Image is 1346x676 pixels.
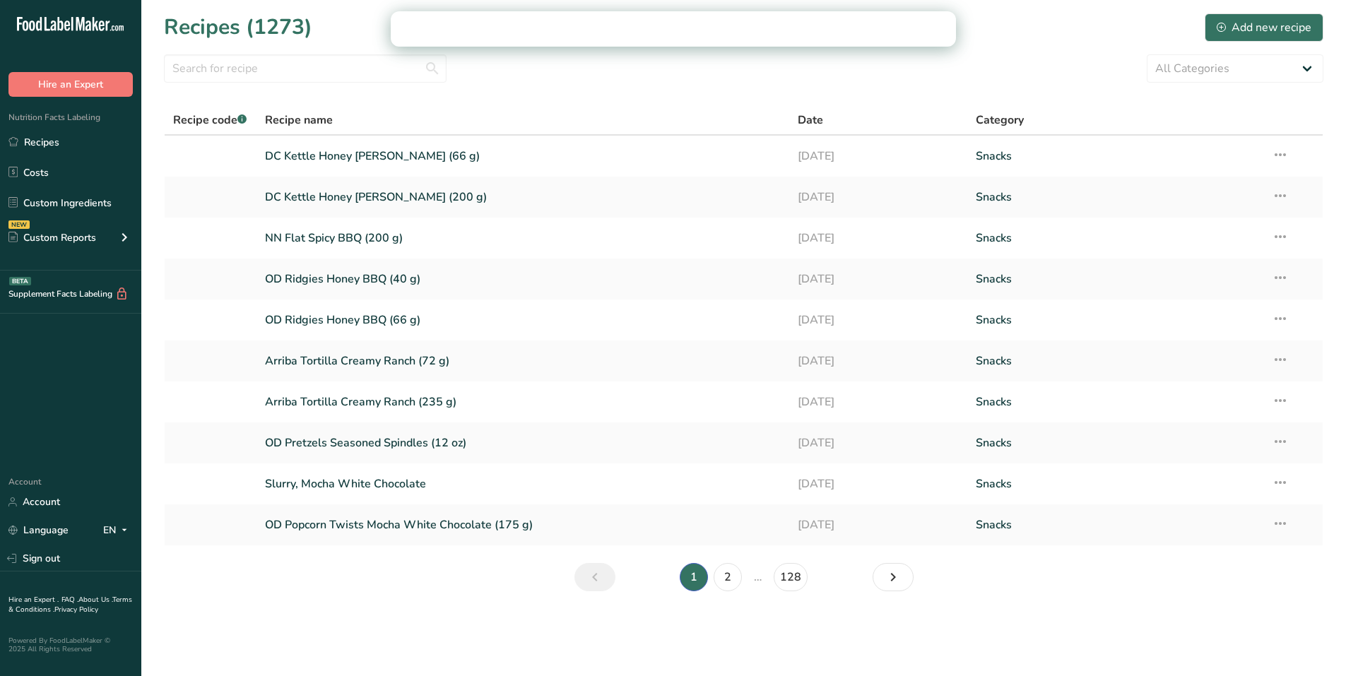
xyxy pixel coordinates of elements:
[265,469,781,499] a: Slurry, Mocha White Chocolate
[976,346,1255,376] a: Snacks
[976,305,1255,335] a: Snacks
[8,595,132,615] a: Terms & Conditions .
[265,182,781,212] a: DC Kettle Honey [PERSON_NAME] (200 g)
[8,518,69,542] a: Language
[1205,13,1323,42] button: Add new recipe
[976,223,1255,253] a: Snacks
[798,305,959,335] a: [DATE]
[798,112,823,129] span: Date
[798,182,959,212] a: [DATE]
[976,469,1255,499] a: Snacks
[1298,628,1332,662] iframe: Intercom live chat
[8,72,133,97] button: Hire an Expert
[976,510,1255,540] a: Snacks
[976,182,1255,212] a: Snacks
[798,141,959,171] a: [DATE]
[8,230,96,245] div: Custom Reports
[265,510,781,540] a: OD Popcorn Twists Mocha White Chocolate (175 g)
[798,346,959,376] a: [DATE]
[164,11,312,43] h1: Recipes (1273)
[391,11,956,47] iframe: Intercom live chat banner
[173,112,247,128] span: Recipe code
[265,387,781,417] a: Arriba Tortilla Creamy Ranch (235 g)
[9,277,31,285] div: BETA
[798,387,959,417] a: [DATE]
[798,510,959,540] a: [DATE]
[103,522,133,539] div: EN
[798,469,959,499] a: [DATE]
[976,428,1255,458] a: Snacks
[714,563,742,591] a: Page 2.
[574,563,615,591] a: Previous page
[1217,19,1311,36] div: Add new recipe
[774,563,808,591] a: Page 128.
[265,141,781,171] a: DC Kettle Honey [PERSON_NAME] (66 g)
[61,595,78,605] a: FAQ .
[265,112,333,129] span: Recipe name
[164,54,447,83] input: Search for recipe
[8,595,59,605] a: Hire an Expert .
[976,264,1255,294] a: Snacks
[265,346,781,376] a: Arriba Tortilla Creamy Ranch (72 g)
[78,595,112,605] a: About Us .
[873,563,914,591] a: Next page
[798,428,959,458] a: [DATE]
[798,264,959,294] a: [DATE]
[54,605,98,615] a: Privacy Policy
[798,223,959,253] a: [DATE]
[8,220,30,229] div: NEW
[265,223,781,253] a: NN Flat Spicy BBQ (200 g)
[976,387,1255,417] a: Snacks
[976,141,1255,171] a: Snacks
[976,112,1024,129] span: Category
[265,305,781,335] a: OD Ridgies Honey BBQ (66 g)
[265,264,781,294] a: OD Ridgies Honey BBQ (40 g)
[265,428,781,458] a: OD Pretzels Seasoned Spindles (12 oz)
[8,636,133,653] div: Powered By FoodLabelMaker © 2025 All Rights Reserved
